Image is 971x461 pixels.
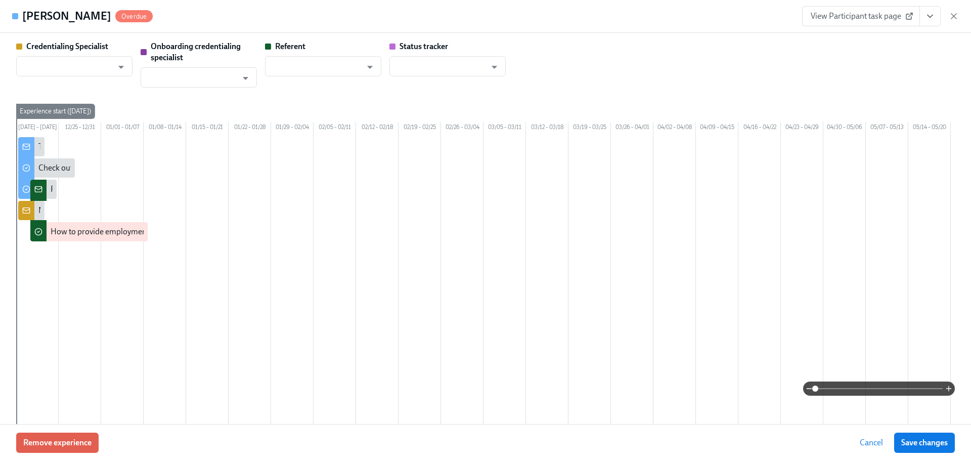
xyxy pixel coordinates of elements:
a: View Participant task page [802,6,920,26]
div: Experience start ([DATE]) [16,104,95,119]
div: Time to begin your [US_STATE] license application [38,141,210,152]
div: 04/09 – 04/15 [696,122,738,135]
button: View task page [919,6,941,26]
strong: Credentialing Specialist [26,41,108,51]
button: Remove experience [16,433,99,453]
button: Open [487,59,502,75]
span: Remove experience [23,438,92,448]
span: Overdue [115,13,153,20]
strong: Status tracker [400,41,448,51]
div: 03/05 – 03/11 [483,122,526,135]
span: Save changes [901,438,948,448]
strong: Onboarding credentialing specialist [151,41,241,62]
span: Cancel [860,438,883,448]
div: 04/23 – 04/29 [781,122,823,135]
h4: [PERSON_NAME] [22,9,111,24]
div: 12/25 – 12/31 [59,122,101,135]
div: 05/07 – 05/13 [866,122,908,135]
div: 04/16 – 04/22 [738,122,781,135]
div: 04/30 – 05/06 [823,122,866,135]
div: 01/22 – 01/28 [229,122,271,135]
button: Open [362,59,378,75]
div: How to provide employment confirmation [51,226,196,237]
strong: Referent [275,41,305,51]
div: 03/19 – 03/25 [568,122,611,135]
button: Open [113,59,129,75]
div: 02/12 – 02/18 [356,122,399,135]
div: [DATE] – [DATE] [16,122,59,135]
button: Open [238,70,253,86]
span: View Participant task page [811,11,911,21]
button: Cancel [853,433,890,453]
div: 03/26 – 04/01 [611,122,653,135]
div: New doctor enrolled in OCC licensure process: {{ participant.fullName }} [38,205,287,216]
div: 02/05 – 02/11 [314,122,356,135]
div: 01/01 – 01/07 [101,122,144,135]
button: Save changes [894,433,955,453]
div: 02/19 – 02/25 [399,122,441,135]
div: 03/12 – 03/18 [526,122,568,135]
div: Request for employment verification for Dr {{ participant.fullName }} [51,184,286,195]
div: 05/14 – 05/20 [908,122,951,135]
div: Check out this video to learn more about the OCC [38,162,207,174]
div: 04/02 – 04/08 [653,122,696,135]
div: 01/29 – 02/04 [271,122,314,135]
div: 01/15 – 01/21 [186,122,229,135]
div: 01/08 – 01/14 [144,122,186,135]
div: 02/26 – 03/04 [441,122,483,135]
